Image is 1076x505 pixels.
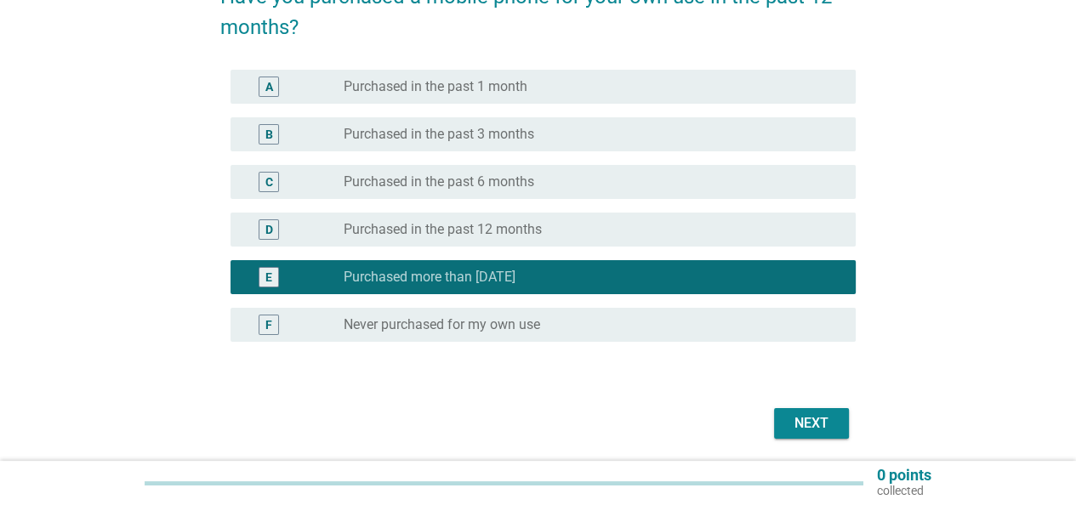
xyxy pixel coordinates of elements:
button: Next [774,408,849,439]
div: A [265,78,273,96]
div: C [265,173,273,191]
label: Purchased more than [DATE] [344,269,515,286]
label: Purchased in the past 12 months [344,221,542,238]
div: B [265,126,273,144]
div: Next [788,413,835,434]
label: Purchased in the past 6 months [344,173,534,190]
label: Never purchased for my own use [344,316,540,333]
label: Purchased in the past 3 months [344,126,534,143]
div: E [265,269,272,287]
div: D [265,221,273,239]
p: 0 points [877,468,931,483]
p: collected [877,483,931,498]
div: F [265,316,272,334]
label: Purchased in the past 1 month [344,78,527,95]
